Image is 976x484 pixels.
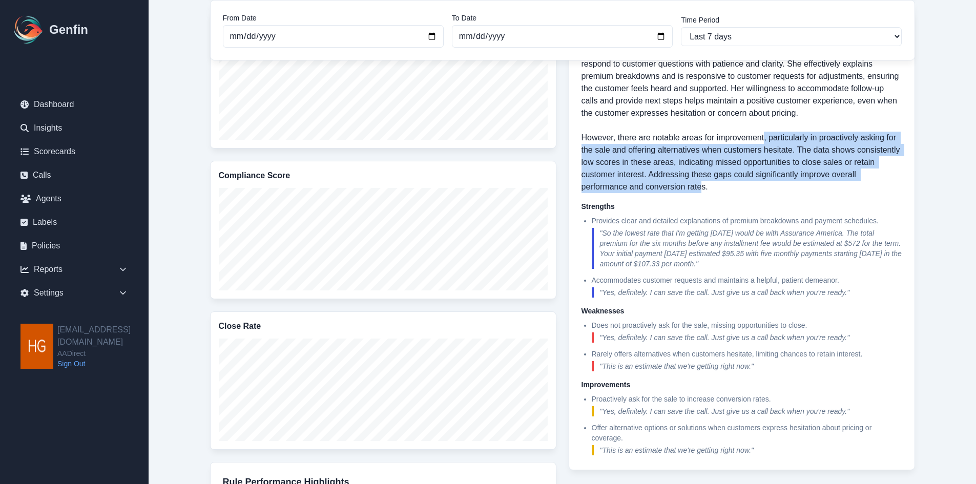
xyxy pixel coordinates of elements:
blockquote: " So the lowest rate that I'm getting [DATE] would be with Assurance America. The total premium f... [592,228,902,269]
a: Dashboard [12,94,136,115]
a: Agents [12,188,136,209]
label: To Date [452,13,673,23]
div: Reports [12,259,136,280]
p: Accommodates customer requests and maintains a helpful, patient demeanor. [592,275,902,285]
a: Labels [12,212,136,233]
p: Proactively ask for the sale to increase conversion rates. [592,394,902,404]
a: Scorecards [12,141,136,162]
img: hgarza@aadirect.com [20,324,53,369]
h5: Weaknesses [582,306,902,316]
h3: Compliance Score [219,170,548,182]
blockquote: " This is an estimate that we're getting right now. " [592,445,902,455]
a: Insights [12,118,136,138]
h3: Close Rate [219,320,548,332]
p: [PERSON_NAME] demonstrates a clear ability to provide detailed information and respond to custome... [582,46,902,193]
h5: Improvements [582,380,902,390]
label: From Date [223,13,444,23]
span: AADirect [57,348,149,359]
blockquote: " Yes, definitely. I can save the call. Just give us a call back when you're ready. " [592,287,902,298]
h1: Genfin [49,22,88,38]
a: Policies [12,236,136,256]
p: Offer alternative options or solutions when customers express hesitation about pricing or coverage. [592,423,902,443]
blockquote: " Yes, definitely. I can save the call. Just give us a call back when you're ready. " [592,332,902,343]
div: Settings [12,283,136,303]
label: Time Period [681,15,902,25]
h2: [EMAIL_ADDRESS][DOMAIN_NAME] [57,324,149,348]
blockquote: " This is an estimate that we're getting right now. " [592,361,902,371]
a: Calls [12,165,136,185]
h5: Strengths [582,201,902,212]
p: Provides clear and detailed explanations of premium breakdowns and payment schedules. [592,216,902,226]
p: Does not proactively ask for the sale, missing opportunities to close. [592,320,902,330]
img: Logo [12,13,45,46]
a: Sign Out [57,359,149,369]
p: Rarely offers alternatives when customers hesitate, limiting chances to retain interest. [592,349,902,359]
blockquote: " Yes, definitely. I can save the call. Just give us a call back when you're ready. " [592,406,902,416]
